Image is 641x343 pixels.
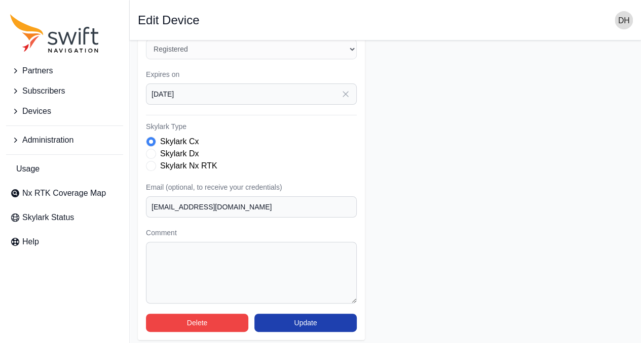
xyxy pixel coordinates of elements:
button: Partners [6,61,123,81]
span: Partners [22,65,53,77]
span: Nx RTK Coverage Map [22,187,106,199]
a: Skylark Status [6,207,123,228]
span: Administration [22,134,73,146]
button: Administration [6,130,123,150]
a: Nx RTK Coverage Map [6,183,123,203]
label: Email (optional, to receive your credentials) [146,182,357,192]
img: user photo [615,11,633,29]
h1: Edit Device [138,14,199,26]
label: Skylark Nx RTK [160,160,217,172]
input: YYYY-MM-DD [146,83,357,105]
button: Update [254,314,357,332]
label: Skylark Dx [160,148,199,160]
label: Expires on [146,69,357,79]
span: Skylark Status [22,211,74,224]
label: Comment [146,228,357,238]
span: Subscribers [22,85,65,97]
span: Devices [22,105,51,117]
label: Skylark Cx [160,136,199,148]
a: Help [6,232,123,252]
button: Devices [6,101,123,121]
label: Skylark Type [146,121,357,132]
button: Subscribers [6,81,123,101]
button: Delete [146,314,248,332]
span: Usage [16,163,40,175]
a: Usage [6,159,123,179]
div: Skylark Type [146,136,357,172]
span: Help [22,236,39,248]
